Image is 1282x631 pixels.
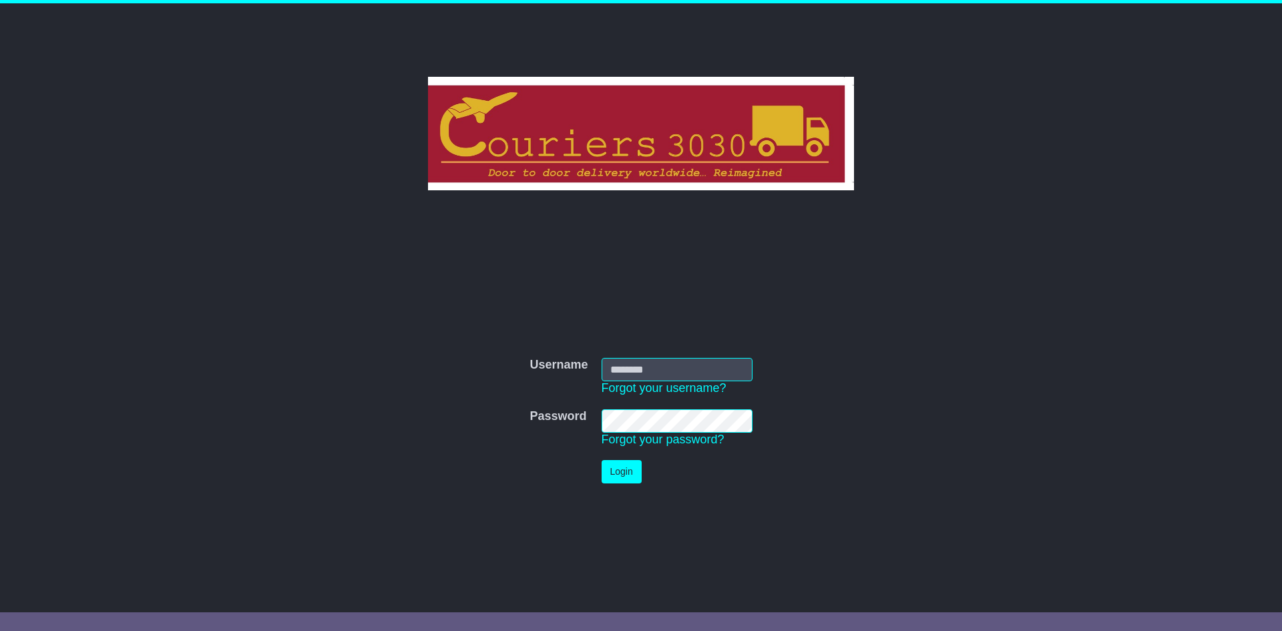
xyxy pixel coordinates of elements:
img: Couriers 3030 [428,77,855,190]
button: Login [602,460,642,483]
label: Username [529,358,588,373]
a: Forgot your username? [602,381,726,395]
label: Password [529,409,586,424]
a: Forgot your password? [602,433,724,446]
